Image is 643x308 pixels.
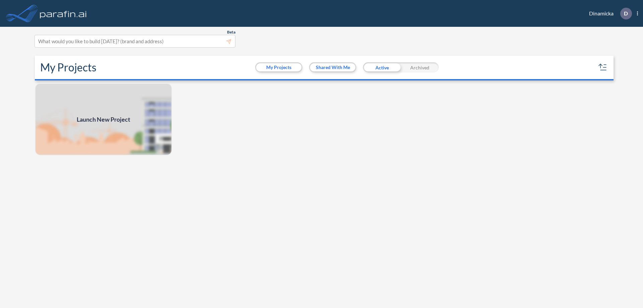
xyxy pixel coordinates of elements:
[624,10,628,16] p: D
[401,62,439,72] div: Archived
[579,8,638,19] div: Dinamicka
[39,7,88,20] img: logo
[597,62,608,73] button: sort
[363,62,401,72] div: Active
[35,83,172,156] img: add
[256,63,301,71] button: My Projects
[35,83,172,156] a: Launch New Project
[40,61,96,74] h2: My Projects
[77,115,130,124] span: Launch New Project
[227,29,235,35] span: Beta
[310,63,355,71] button: Shared With Me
